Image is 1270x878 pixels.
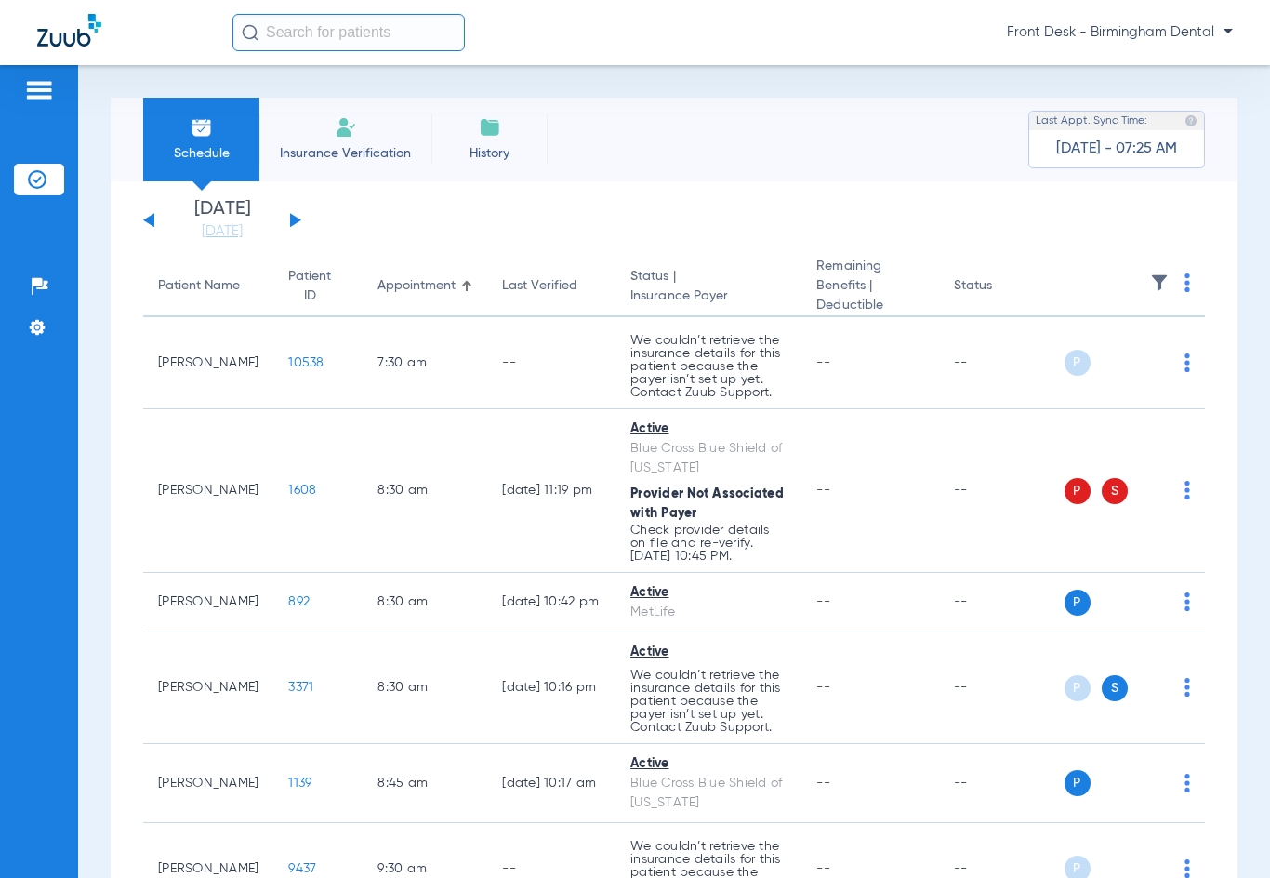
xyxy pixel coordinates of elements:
span: 10538 [288,356,324,369]
img: group-dot-blue.svg [1184,774,1190,792]
div: Blue Cross Blue Shield of [US_STATE] [630,774,787,813]
td: [PERSON_NAME] [143,632,273,744]
span: -- [816,484,830,497]
img: group-dot-blue.svg [1184,592,1190,611]
div: Patient Name [158,276,258,296]
p: We couldn’t retrieve the insurance details for this patient because the payer isn’t set up yet. C... [630,334,787,399]
span: History [445,144,534,163]
img: filter.svg [1150,273,1169,292]
div: Active [630,419,787,439]
img: Schedule [191,116,213,139]
img: group-dot-blue.svg [1184,859,1190,878]
span: P [1065,590,1091,616]
td: 7:30 AM [363,317,487,409]
span: 3371 [288,681,313,694]
div: Last Verified [502,276,601,296]
div: Patient ID [288,267,348,306]
span: -- [816,862,830,875]
span: S [1102,478,1128,504]
td: 8:30 AM [363,409,487,573]
span: -- [816,777,830,790]
a: [DATE] [166,222,278,241]
div: Active [630,583,787,603]
span: -- [816,356,830,369]
td: 8:45 AM [363,744,487,823]
span: P [1065,675,1091,701]
span: Front Desk - Birmingham Dental [1007,23,1233,42]
td: [PERSON_NAME] [143,317,273,409]
img: group-dot-blue.svg [1184,353,1190,372]
span: S [1102,675,1128,701]
td: -- [939,409,1065,573]
div: Active [630,643,787,662]
th: Status | [615,257,801,317]
td: [PERSON_NAME] [143,744,273,823]
td: [PERSON_NAME] [143,573,273,632]
span: 9437 [288,862,316,875]
span: Insurance Verification [273,144,417,163]
div: Active [630,754,787,774]
div: MetLife [630,603,787,622]
div: Last Verified [502,276,577,296]
td: [PERSON_NAME] [143,409,273,573]
p: Check provider details on file and re-verify. [DATE] 10:45 PM. [630,524,787,563]
span: P [1065,350,1091,376]
td: [DATE] 10:42 PM [487,573,615,632]
span: [DATE] - 07:25 AM [1056,140,1177,158]
img: last sync help info [1184,114,1197,127]
td: -- [487,317,615,409]
img: group-dot-blue.svg [1184,273,1190,292]
img: Manual Insurance Verification [335,116,357,139]
span: 1608 [288,484,316,497]
td: -- [939,317,1065,409]
span: -- [816,681,830,694]
input: Search for patients [232,14,465,51]
span: 1139 [288,777,311,790]
img: History [479,116,501,139]
td: 8:30 AM [363,632,487,744]
span: -- [816,595,830,608]
li: [DATE] [166,200,278,241]
div: Patient ID [288,267,331,306]
div: Appointment [377,276,456,296]
td: -- [939,573,1065,632]
td: [DATE] 10:17 AM [487,744,615,823]
span: Deductible [816,296,923,315]
img: hamburger-icon [24,79,54,101]
span: P [1065,770,1091,796]
div: Blue Cross Blue Shield of [US_STATE] [630,439,787,478]
span: Last Appt. Sync Time: [1036,112,1147,130]
div: Patient Name [158,276,240,296]
td: -- [939,632,1065,744]
span: Provider Not Associated with Payer [630,487,784,520]
img: group-dot-blue.svg [1184,481,1190,499]
img: Zuub Logo [37,14,101,47]
td: [DATE] 11:19 PM [487,409,615,573]
span: Schedule [157,144,245,163]
span: P [1065,478,1091,504]
th: Status [939,257,1065,317]
td: -- [939,744,1065,823]
td: [DATE] 10:16 PM [487,632,615,744]
img: Search Icon [242,24,258,41]
p: We couldn’t retrieve the insurance details for this patient because the payer isn’t set up yet. C... [630,669,787,734]
span: Insurance Payer [630,286,787,306]
th: Remaining Benefits | [801,257,938,317]
div: Appointment [377,276,472,296]
img: group-dot-blue.svg [1184,678,1190,697]
span: 892 [288,595,310,608]
td: 8:30 AM [363,573,487,632]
